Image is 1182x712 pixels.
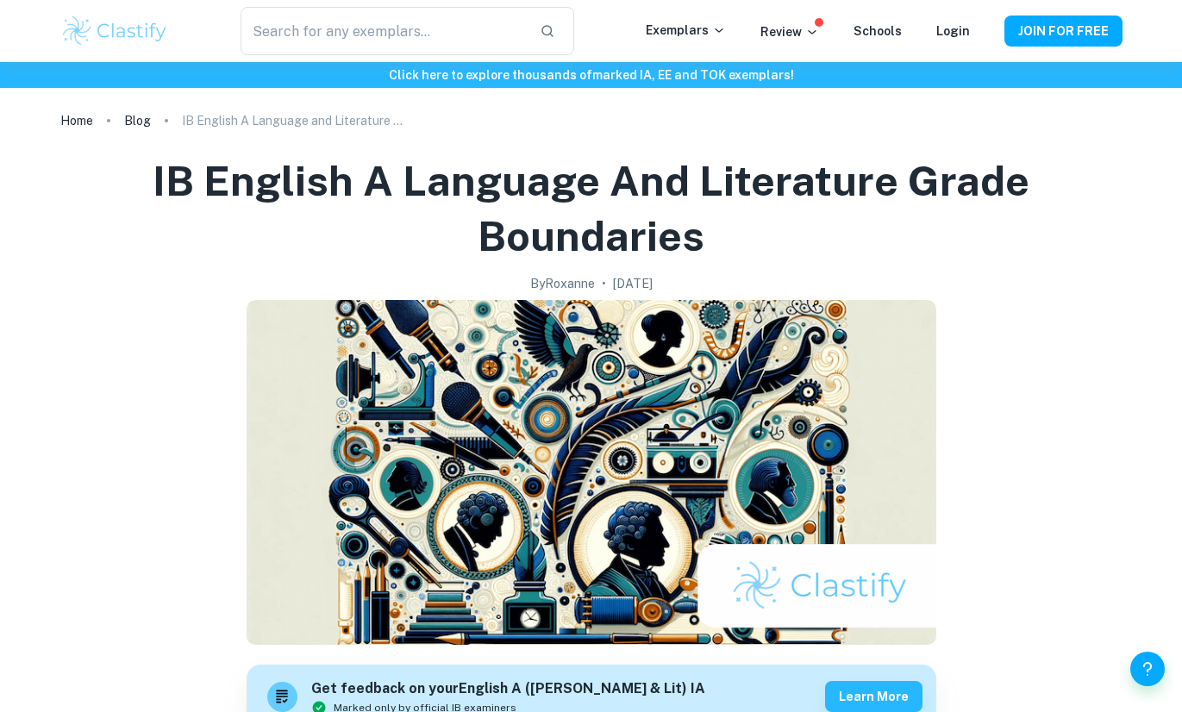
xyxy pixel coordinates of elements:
button: Help and Feedback [1130,652,1165,686]
p: Exemplars [646,21,726,40]
a: Login [936,24,970,38]
h1: IB English A Language and Literature Grade Boundaries [81,153,1102,264]
p: Review [760,22,819,41]
h6: Get feedback on your English A ([PERSON_NAME] & Lit) IA [311,678,705,700]
h2: By Roxanne [530,274,595,293]
a: Schools [854,24,902,38]
button: JOIN FOR FREE [1004,16,1123,47]
input: Search for any exemplars... [241,7,525,55]
a: Home [60,109,93,133]
a: Blog [124,109,151,133]
p: IB English A Language and Literature Grade Boundaries [182,111,406,130]
h6: Click here to explore thousands of marked IA, EE and TOK exemplars ! [3,66,1179,84]
img: Clastify logo [60,14,170,48]
p: • [602,274,606,293]
h2: [DATE] [613,274,653,293]
button: Learn more [825,681,922,712]
img: IB English A Language and Literature Grade Boundaries cover image [247,300,936,645]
